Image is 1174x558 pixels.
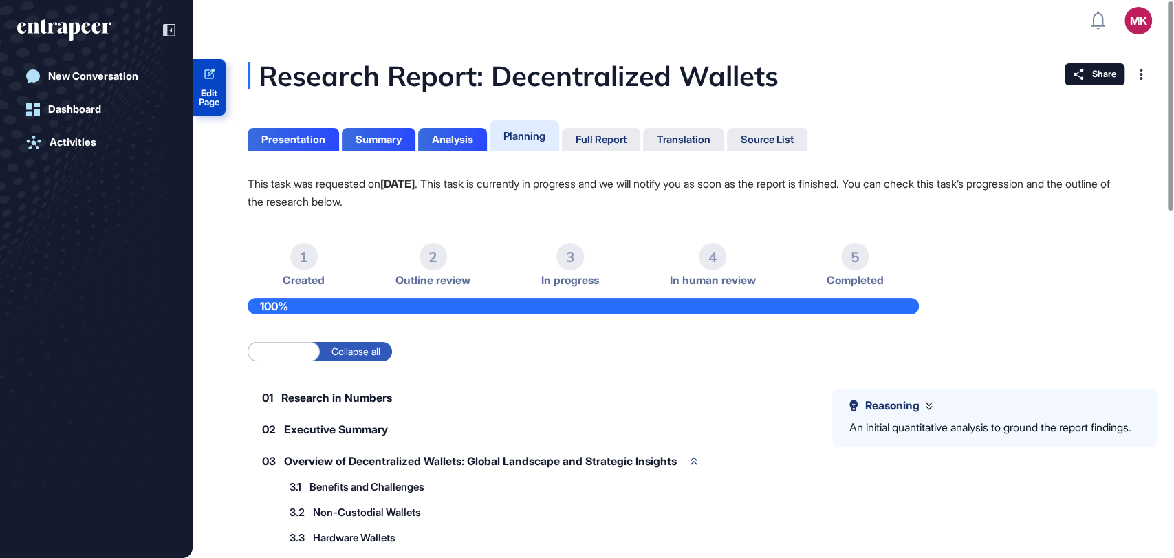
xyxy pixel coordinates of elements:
[576,133,627,146] div: Full Report
[248,298,919,314] div: 100%
[741,133,794,146] div: Source List
[193,59,226,116] a: Edit Page
[290,243,318,270] div: 1
[1124,7,1152,34] button: MK
[320,342,392,361] label: Collapse all
[290,533,305,543] span: 3.3
[48,70,138,83] div: New Conversation
[356,133,402,146] div: Summary
[309,482,424,492] span: Benefits and Challenges
[17,19,111,41] div: entrapeer-logo
[261,133,325,146] div: Presentation
[556,243,584,270] div: 3
[48,103,101,116] div: Dashboard
[290,482,301,492] span: 3.1
[699,243,726,270] div: 4
[1092,69,1116,80] span: Share
[248,342,320,361] label: Expand all
[284,424,388,435] span: Executive Summary
[420,243,447,270] div: 2
[313,507,421,517] span: Non-Custodial Wallets
[657,133,710,146] div: Translation
[17,96,175,123] a: Dashboard
[281,392,392,403] span: Research in Numbers
[248,62,916,89] div: Research Report: Decentralized Wallets
[193,89,226,107] span: Edit Page
[432,133,473,146] div: Analysis
[503,129,545,142] div: Planning
[849,419,1131,437] div: An initial quantitative analysis to ground the report findings.
[670,274,756,287] span: In human review
[827,274,884,287] span: Completed
[380,177,415,191] strong: [DATE]
[395,274,470,287] span: Outline review
[541,274,599,287] span: In progress
[17,129,175,156] a: Activities
[841,243,869,270] div: 5
[313,533,395,543] span: Hardware Wallets
[865,399,919,412] span: Reasoning
[262,392,273,403] span: 01
[248,175,1119,211] p: This task was requested on . This task is currently in progress and we will notify you as soon as...
[262,424,276,435] span: 02
[284,455,677,466] span: Overview of Decentralized Wallets: Global Landscape and Strategic Insights
[17,63,175,90] a: New Conversation
[290,507,305,517] span: 3.2
[283,274,325,287] span: Created
[50,136,96,149] div: Activities
[262,455,276,466] span: 03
